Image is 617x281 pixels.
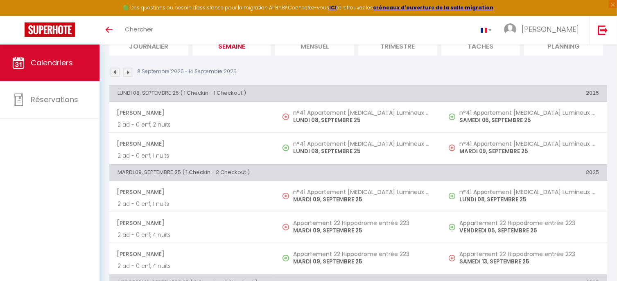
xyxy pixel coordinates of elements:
p: MARDI 09, SEPTEMBRE 25 [459,147,599,156]
img: NO IMAGE [449,114,455,120]
a: créneaux d'ouverture de la salle migration [373,4,493,11]
th: 2025 [441,164,607,181]
p: MARDI 09, SEPTEMBRE 25 [293,257,433,266]
h5: n°41 Appartement [MEDICAL_DATA] Lumineux avec terrasse [459,109,599,116]
th: LUNDI 08, SEPTEMBRE 25 ( 1 Checkin - 1 Checkout ) [109,85,441,101]
img: NO IMAGE [449,224,455,230]
span: [PERSON_NAME] [117,215,267,231]
p: MARDI 09, SEPTEMBRE 25 [293,195,433,204]
li: Tâches [441,36,520,56]
h5: n°41 Appartement [MEDICAL_DATA] Lumineux avec terrasse [459,189,599,195]
li: Journalier [109,36,188,56]
img: NO IMAGE [449,145,455,151]
span: Calendriers [31,58,73,68]
span: [PERSON_NAME] [117,184,267,200]
p: LUNDI 08, SEPTEMBRE 25 [459,195,599,204]
th: 2025 [441,85,607,101]
p: LUNDI 08, SEPTEMBRE 25 [293,147,433,156]
img: NO IMAGE [283,224,289,230]
li: Semaine [192,36,271,56]
a: ... [PERSON_NAME] [498,16,589,45]
p: 2 ad - 0 enf, 2 nuits [118,120,267,129]
span: Réservations [31,94,78,105]
h5: Appartement 22 Hippodrome entrée 223 [459,220,599,226]
img: NO IMAGE [283,114,289,120]
p: 8 Septembre 2025 - 14 Septembre 2025 [137,68,237,76]
span: [PERSON_NAME] [117,246,267,262]
p: SAMEDI 06, SEPTEMBRE 25 [459,116,599,125]
h5: Appartement 22 Hippodrome entrée 223 [293,251,433,257]
p: MARDI 09, SEPTEMBRE 25 [293,226,433,235]
span: Chercher [125,25,153,33]
img: ... [504,23,516,36]
h5: n°41 Appartement [MEDICAL_DATA] Lumineux avec terrasse [293,109,433,116]
p: 2 ad - 0 enf, 1 nuits [118,200,267,208]
img: NO IMAGE [283,193,289,199]
h5: n°41 Appartement [MEDICAL_DATA] Lumineux avec terrasse [459,140,599,147]
img: NO IMAGE [449,255,455,261]
span: [PERSON_NAME] [522,24,579,34]
h5: Appartement 22 Hippodrome entrée 223 [293,220,433,226]
h5: n°41 Appartement [MEDICAL_DATA] Lumineux avec terrasse [293,189,433,195]
p: 2 ad - 0 enf, 1 nuits [118,152,267,160]
li: Mensuel [275,36,354,56]
p: LUNDI 08, SEPTEMBRE 25 [293,116,433,125]
a: Chercher [119,16,159,45]
li: Planning [524,36,603,56]
th: MARDI 09, SEPTEMBRE 25 ( 1 Checkin - 2 Checkout ) [109,164,441,181]
p: VENDREDI 05, SEPTEMBRE 25 [459,226,599,235]
h5: n°41 Appartement [MEDICAL_DATA] Lumineux avec terrasse [293,140,433,147]
p: SAMEDI 13, SEPTEMBRE 25 [459,257,599,266]
a: ICI [329,4,337,11]
p: 2 ad - 0 enf, 4 nuits [118,231,267,239]
li: Trimestre [358,36,437,56]
h5: Appartement 22 Hippodrome entrée 223 [459,251,599,257]
p: 2 ad - 0 enf, 4 nuits [118,262,267,270]
img: NO IMAGE [449,193,455,199]
span: [PERSON_NAME] [117,136,267,152]
img: logout [598,25,608,35]
img: Super Booking [25,22,75,37]
button: Ouvrir le widget de chat LiveChat [7,3,31,28]
span: [PERSON_NAME] [117,105,267,120]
